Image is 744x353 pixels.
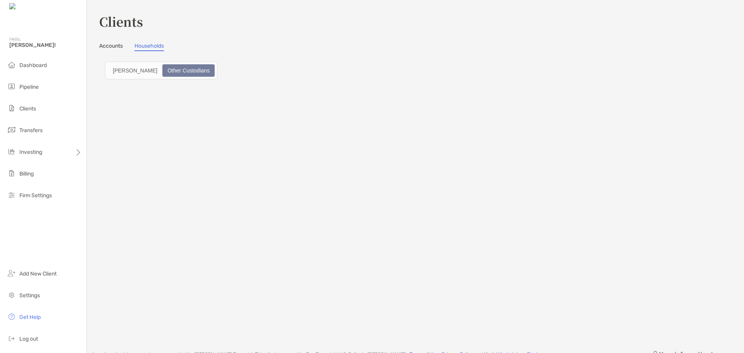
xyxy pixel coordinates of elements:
span: Dashboard [19,62,47,69]
div: Other Custodians [163,65,214,76]
img: Zoe Logo [9,3,42,10]
span: Get Help [19,314,41,320]
span: Clients [19,105,36,112]
a: Households [134,43,164,51]
img: clients icon [7,103,16,113]
span: [PERSON_NAME]! [9,42,82,48]
img: add_new_client icon [7,269,16,278]
img: firm-settings icon [7,190,16,200]
h3: Clients [99,12,732,30]
img: billing icon [7,169,16,178]
img: pipeline icon [7,82,16,91]
div: Zoe [108,65,162,76]
img: logout icon [7,334,16,343]
span: Settings [19,292,40,299]
span: Log out [19,336,38,342]
img: settings icon [7,290,16,300]
span: Billing [19,170,34,177]
a: Accounts [99,43,123,51]
div: segmented control [105,62,217,79]
span: Add New Client [19,270,57,277]
span: Firm Settings [19,192,52,199]
img: get-help icon [7,312,16,321]
span: Pipeline [19,84,39,90]
img: dashboard icon [7,60,16,69]
span: Investing [19,149,42,155]
span: Transfers [19,127,43,134]
img: transfers icon [7,125,16,134]
img: investing icon [7,147,16,156]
